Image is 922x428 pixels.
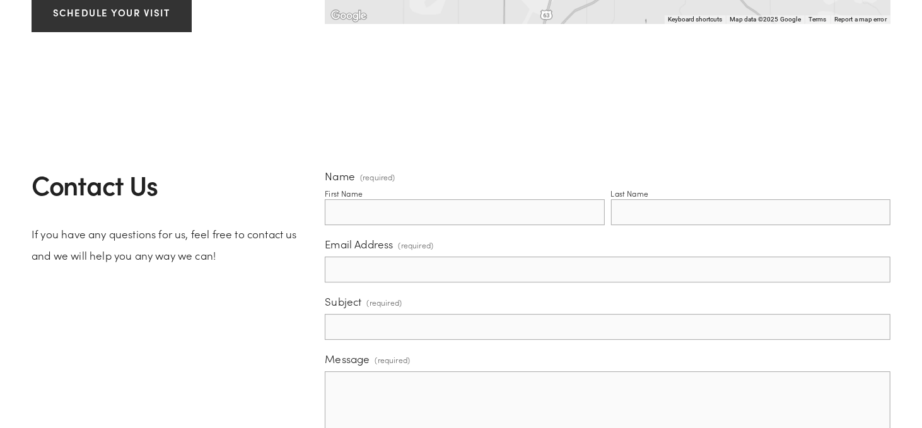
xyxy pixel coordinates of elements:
[366,294,402,311] span: (required)
[325,352,370,366] span: Message
[325,237,393,251] span: Email Address
[325,294,361,308] span: Subject
[32,169,303,200] h2: Contact Us
[32,223,303,266] p: If you have any questions for us, feel free to contact us and we will help you any way we can!
[328,8,370,24] a: Open this area in Google Maps (opens a new window)
[325,188,363,199] div: First Name
[611,188,649,199] div: Last Name
[360,173,395,181] span: (required)
[325,169,355,183] span: Name
[668,15,722,24] button: Keyboard shortcuts
[834,16,887,23] a: Report a map error
[398,236,433,254] span: (required)
[328,8,370,24] img: Google
[808,16,827,23] a: Terms
[375,351,410,369] span: (required)
[730,16,801,23] span: Map data ©2025 Google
